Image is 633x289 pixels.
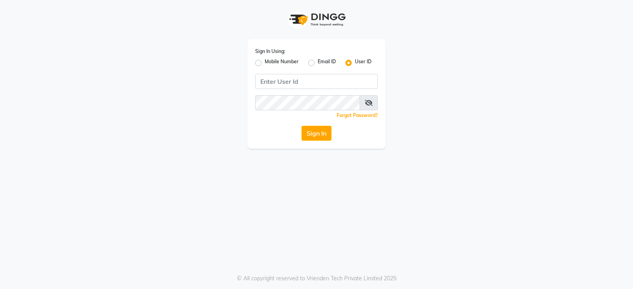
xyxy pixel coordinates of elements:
[355,58,371,68] label: User ID
[337,112,378,118] a: Forgot Password?
[318,58,336,68] label: Email ID
[255,95,360,110] input: Username
[301,126,332,141] button: Sign In
[255,48,285,55] label: Sign In Using:
[285,8,348,31] img: logo1.svg
[255,74,378,89] input: Username
[265,58,299,68] label: Mobile Number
